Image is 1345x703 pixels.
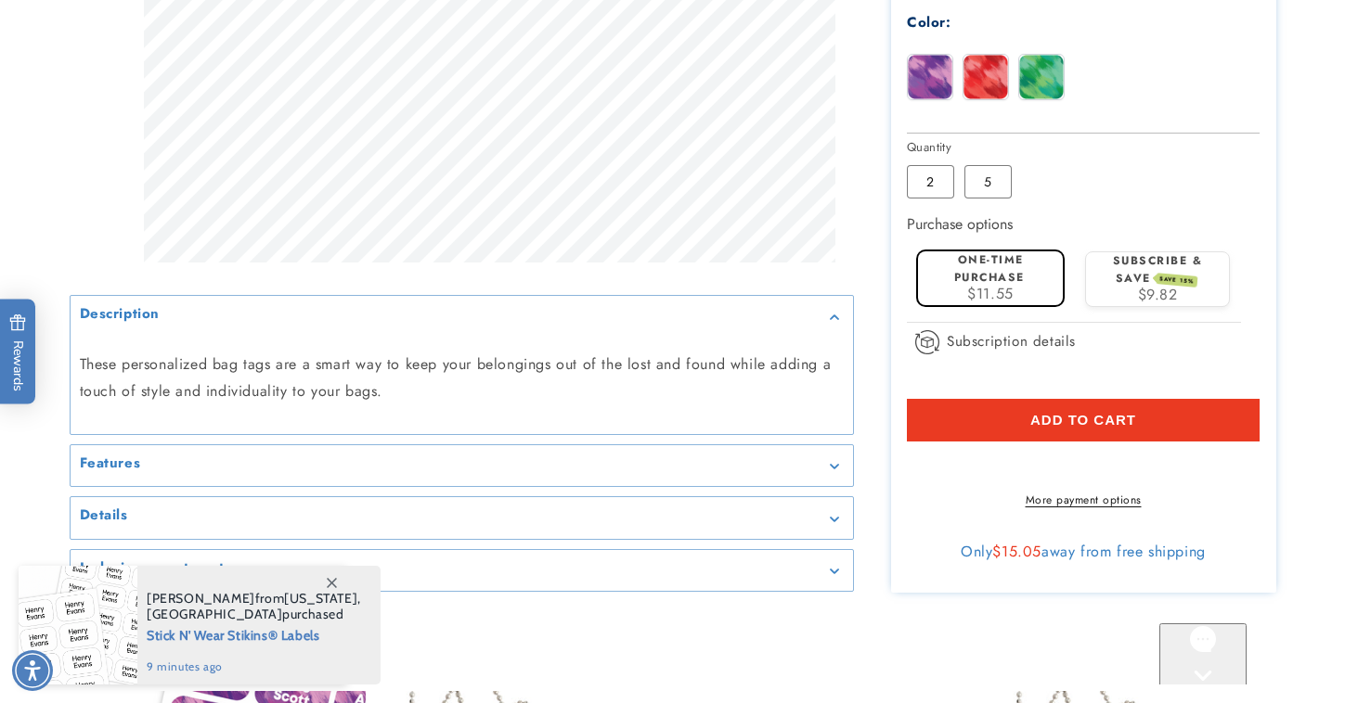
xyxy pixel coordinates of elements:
[1002,541,1041,562] span: 15.05
[1019,55,1064,99] img: Green
[80,454,141,473] h2: Features
[992,541,1002,562] span: $
[71,445,853,487] summary: Features
[80,305,161,324] h2: Description
[80,559,225,578] h2: Inclusive assortment
[1156,273,1197,288] span: SAVE 15%
[284,590,357,607] span: [US_STATE]
[147,606,282,622] span: [GEOGRAPHIC_DATA]
[947,330,1076,352] span: Subscription details
[964,165,1012,198] label: 5
[71,296,853,338] summary: Description
[1159,623,1326,684] iframe: Gorgias live chat messenger
[147,591,361,622] span: from , purchased
[907,543,1260,561] div: Only away from free shipping
[1030,412,1136,428] span: Add to cart
[908,55,952,99] img: Purple
[9,314,27,391] span: Rewards
[967,283,1014,304] span: $11.55
[907,492,1260,508] a: More payment options
[147,622,361,645] span: Stick N' Wear Stikins® Labels
[147,590,255,607] span: [PERSON_NAME]
[80,352,844,406] p: These personalized bag tags are a smart way to keep your belongings out of the lost and found whi...
[907,213,1013,235] label: Purchase options
[907,138,953,157] legend: Quantity
[1138,284,1178,305] span: $9.82
[954,251,1025,286] label: One-time purchase
[70,634,1276,663] h2: You may also like
[907,399,1260,441] button: Add to cart
[907,12,951,32] label: Color:
[963,55,1008,99] img: Red
[71,498,853,540] summary: Details
[71,550,853,592] summary: Inclusive assortment
[80,507,128,526] h2: Details
[12,650,53,691] div: Accessibility Menu
[907,165,954,198] label: 2
[147,658,361,675] span: 9 minutes ago
[1113,252,1203,287] label: Subscribe & save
